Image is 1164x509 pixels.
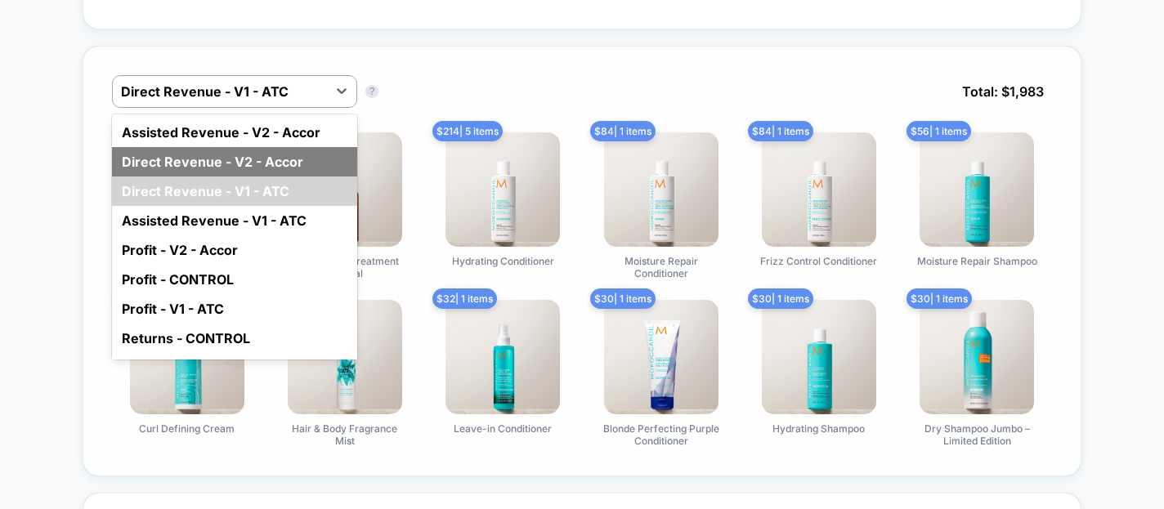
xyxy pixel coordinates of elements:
div: Assisted Revenue - V1 - ATC [112,206,357,235]
div: Direct Revenue - V2 - Accor [112,147,357,176]
span: Hydrating Conditioner [452,255,554,267]
img: Leave-in Conditioner [445,300,560,414]
img: Moisture Repair Shampoo [920,132,1034,247]
span: $ 84 | 1 items [748,121,813,141]
span: Curl Defining Cream [139,422,235,435]
img: Hydrating Conditioner [445,132,560,247]
button: ? [365,85,378,98]
span: $ 84 | 1 items [590,121,656,141]
span: Moisture Repair Conditioner [600,255,723,279]
span: $ 56 | 1 items [907,121,971,141]
span: Hydrating Shampoo [772,422,865,435]
span: $ 30 | 1 items [907,288,972,309]
span: $ 30 | 1 items [748,288,813,309]
span: Blonde Perfecting Purple Conditioner [600,422,723,447]
img: Dry Shampoo Jumbo – Limited Edition [920,300,1034,414]
div: Returns - CONTROL [112,324,357,353]
div: Direct Revenue - V1 - ATC [112,176,357,206]
span: Frizz Control Conditioner [760,255,877,267]
div: Assisted Revenue - V2 - Accor [112,118,357,147]
span: $ 32 | 1 items [432,288,497,309]
div: Returns - V2 - Accor [112,353,357,382]
div: Profit - V2 - Accor [112,235,357,265]
span: Moisture Repair Shampoo [917,255,1037,267]
img: Blonde Perfecting Purple Conditioner [604,300,719,414]
img: Hydrating Shampoo [762,300,876,414]
span: Total: $ 1,983 [954,75,1052,108]
img: Moisture Repair Conditioner [604,132,719,247]
span: $ 214 | 5 items [432,121,503,141]
span: Hair & Body Fragrance Mist [284,422,406,447]
span: $ 30 | 1 items [590,288,656,309]
div: Profit - CONTROL [112,265,357,294]
div: Profit - V1 - ATC [112,294,357,324]
span: Leave-in Conditioner [454,422,552,435]
span: Dry Shampoo Jumbo – Limited Edition [916,422,1038,447]
img: Frizz Control Conditioner [762,132,876,247]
